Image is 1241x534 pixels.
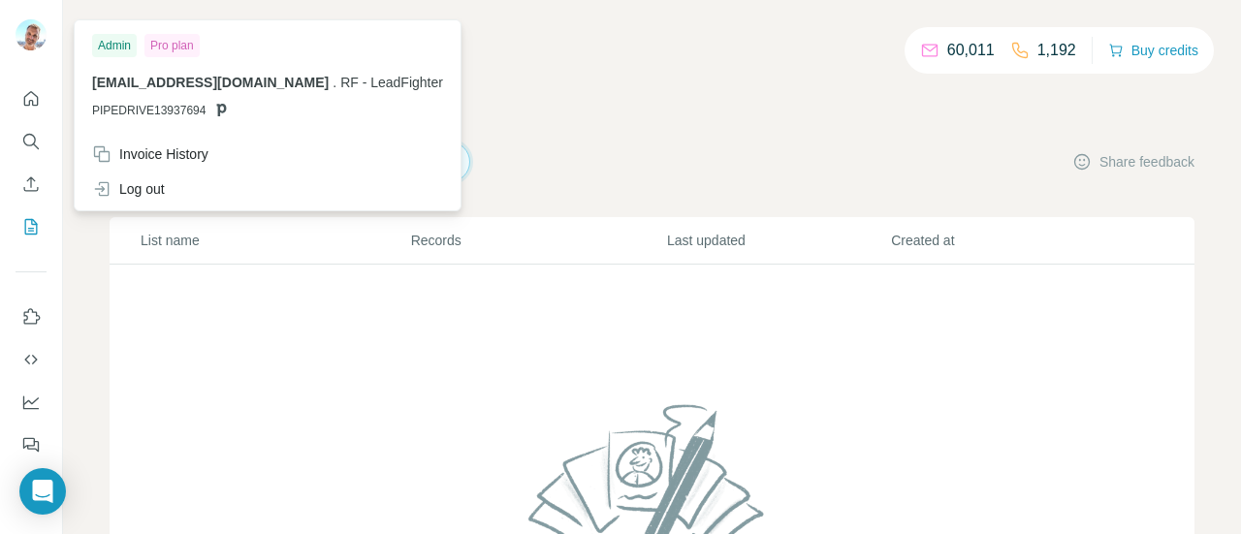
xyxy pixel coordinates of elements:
[141,231,409,250] p: List name
[16,299,47,334] button: Use Surfe on LinkedIn
[16,19,47,50] img: Avatar
[16,209,47,244] button: My lists
[144,34,200,57] div: Pro plan
[16,385,47,420] button: Dashboard
[16,81,47,116] button: Quick start
[92,102,206,119] span: PIPEDRIVE13937694
[19,468,66,515] div: Open Intercom Messenger
[1037,39,1076,62] p: 1,192
[1108,37,1198,64] button: Buy credits
[92,75,329,90] span: [EMAIL_ADDRESS][DOMAIN_NAME]
[92,179,165,199] div: Log out
[340,75,443,90] span: RF - LeadFighter
[1072,152,1194,172] button: Share feedback
[16,124,47,159] button: Search
[333,75,336,90] span: .
[16,342,47,377] button: Use Surfe API
[92,34,137,57] div: Admin
[16,167,47,202] button: Enrich CSV
[411,231,665,250] p: Records
[92,144,208,164] div: Invoice History
[667,231,889,250] p: Last updated
[947,39,995,62] p: 60,011
[891,231,1113,250] p: Created at
[16,427,47,462] button: Feedback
